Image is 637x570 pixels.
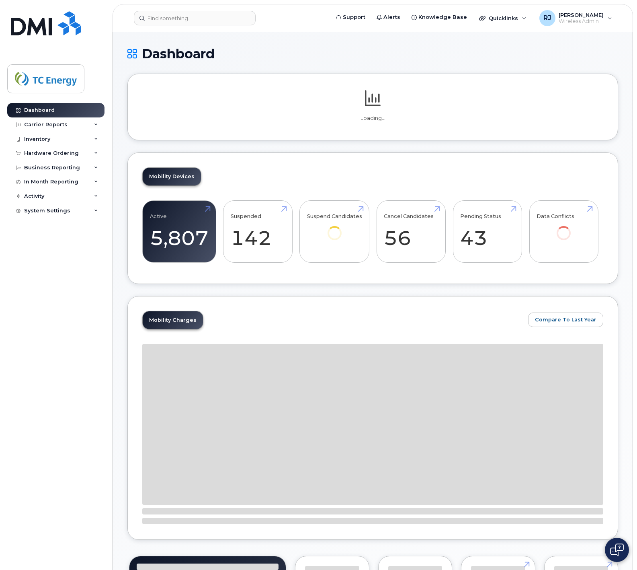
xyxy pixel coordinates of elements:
p: Loading... [142,115,603,122]
a: Pending Status 43 [460,205,514,258]
span: Compare To Last Year [535,316,596,323]
a: Mobility Charges [143,311,203,329]
a: Suspend Candidates [307,205,362,251]
a: Suspended 142 [231,205,285,258]
a: Cancel Candidates 56 [384,205,438,258]
a: Data Conflicts [537,205,591,251]
a: Mobility Devices [143,168,201,185]
img: Open chat [610,543,624,556]
a: Active 5,807 [150,205,209,258]
button: Compare To Last Year [528,313,603,327]
h1: Dashboard [127,47,618,61]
